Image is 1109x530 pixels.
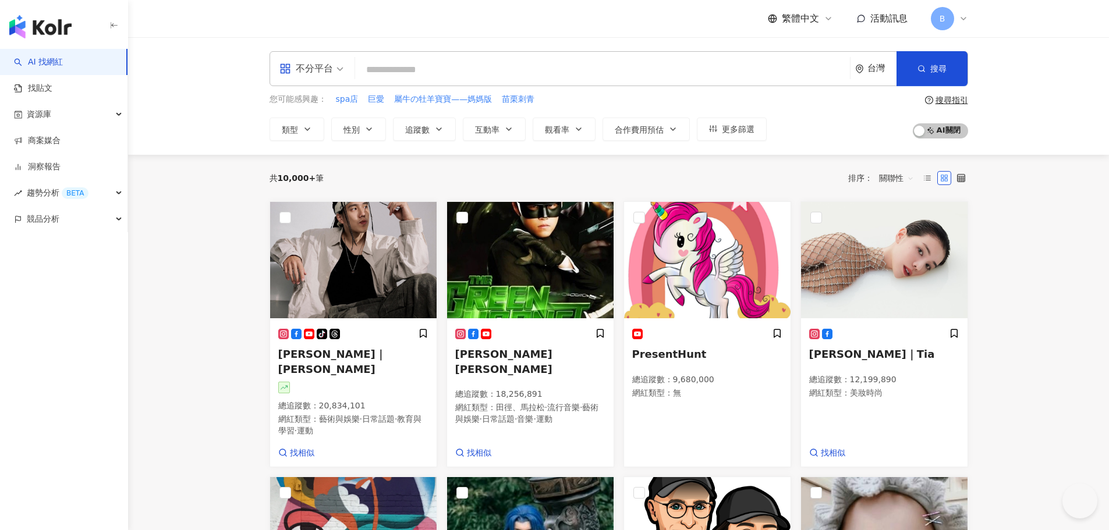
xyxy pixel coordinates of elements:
[603,118,690,141] button: 合作費用預估
[455,447,491,459] a: 找相似
[290,447,314,459] span: 找相似
[809,374,959,386] p: 總追蹤數 ： 12,199,890
[319,414,360,424] span: 藝術與娛樂
[502,94,534,105] span: 苗栗刺青
[867,63,897,73] div: 台灣
[14,161,61,173] a: 洞察報告
[801,202,968,318] img: KOL Avatar
[1062,483,1097,518] iframe: Help Scout Beacon - Open
[455,348,552,375] span: [PERSON_NAME] [PERSON_NAME]
[270,118,324,141] button: 類型
[482,414,515,424] span: 日常話題
[270,202,437,318] img: KOL Avatar
[536,414,552,424] span: 運動
[455,403,599,424] span: 藝術與娛樂
[545,125,569,134] span: 觀看率
[496,403,545,412] span: 田徑、馬拉松
[14,135,61,147] a: 商案媒合
[455,402,605,425] p: 網紅類型 ：
[533,118,596,141] button: 觀看率
[14,83,52,94] a: 找貼文
[547,403,580,412] span: 流行音樂
[278,414,428,436] p: 網紅類型 ：
[278,400,428,412] p: 總追蹤數 ： 20,834,101
[447,201,614,468] a: KOL Avatar[PERSON_NAME] [PERSON_NAME]總追蹤數：18,256,891網紅類型：田徑、馬拉松·流行音樂·藝術與娛樂·日常話題·音樂·運動找相似
[14,189,22,197] span: rise
[848,169,920,187] div: 排序：
[360,414,362,424] span: ·
[405,125,430,134] span: 追蹤數
[632,374,782,386] p: 總追蹤數 ： 9,680,000
[447,202,614,318] img: KOL Avatar
[697,118,767,141] button: 更多篩選
[367,93,385,106] button: 巨愛
[936,95,968,105] div: 搜尋指引
[335,93,359,106] button: spa店
[331,118,386,141] button: 性別
[632,387,782,399] p: 網紅類型 ： 無
[278,414,422,435] span: 教育與學習
[545,403,547,412] span: ·
[278,348,386,375] span: [PERSON_NAME]｜[PERSON_NAME]
[467,447,491,459] span: 找相似
[821,447,845,459] span: 找相似
[270,201,437,468] a: KOL Avatar[PERSON_NAME]｜[PERSON_NAME]總追蹤數：20,834,101網紅類型：藝術與娛樂·日常話題·教育與學習·運動找相似
[809,447,845,459] a: 找相似
[27,180,88,206] span: 趨勢分析
[809,387,959,399] p: 網紅類型 ：
[279,63,291,74] span: appstore
[632,348,707,360] span: PresentHunt
[930,64,947,73] span: 搜尋
[343,125,360,134] span: 性別
[870,13,908,24] span: 活動訊息
[879,169,914,187] span: 關聯性
[14,56,63,68] a: searchAI 找網紅
[480,414,482,424] span: ·
[368,94,384,105] span: 巨愛
[270,173,324,183] div: 共 筆
[501,93,535,106] button: 苗栗刺青
[517,414,533,424] span: 音樂
[515,414,517,424] span: ·
[897,51,968,86] button: 搜尋
[855,65,864,73] span: environment
[27,101,51,127] span: 資源庫
[295,426,297,435] span: ·
[279,59,333,78] div: 不分平台
[362,414,395,424] span: 日常話題
[533,414,536,424] span: ·
[27,206,59,232] span: 競品分析
[925,96,933,104] span: question-circle
[336,94,359,105] span: spa店
[809,348,935,360] span: [PERSON_NAME]｜Tia
[9,15,72,38] img: logo
[782,12,819,25] span: 繁體中文
[800,201,968,468] a: KOL Avatar[PERSON_NAME]｜Tia總追蹤數：12,199,890網紅類型：美妝時尚找相似
[623,201,791,468] a: KOL AvatarPresentHunt總追蹤數：9,680,000網紅類型：無
[278,173,316,183] span: 10,000+
[278,447,314,459] a: 找相似
[463,118,526,141] button: 互動率
[395,414,397,424] span: ·
[940,12,945,25] span: B
[580,403,582,412] span: ·
[297,426,313,435] span: 運動
[394,93,493,106] button: 屬牛の牡羊寶寶——媽媽版
[475,125,499,134] span: 互動率
[455,389,605,400] p: 總追蹤數 ： 18,256,891
[624,202,791,318] img: KOL Avatar
[722,125,754,134] span: 更多篩選
[393,118,456,141] button: 追蹤數
[615,125,664,134] span: 合作費用預估
[282,125,298,134] span: 類型
[850,388,883,397] span: 美妝時尚
[62,187,88,199] div: BETA
[394,94,492,105] span: 屬牛の牡羊寶寶——媽媽版
[270,94,327,105] span: 您可能感興趣：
